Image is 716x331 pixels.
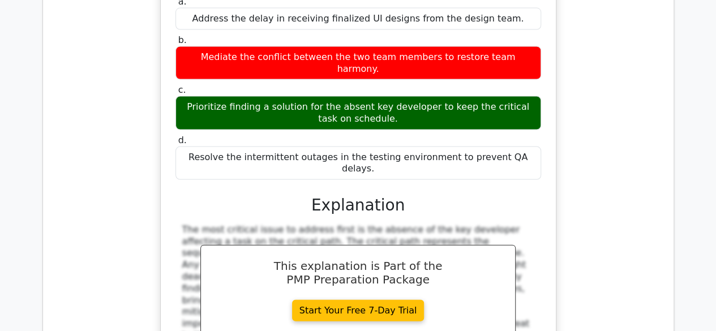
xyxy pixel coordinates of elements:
span: d. [178,135,187,145]
span: b. [178,35,187,45]
div: Address the delay in receiving finalized UI designs from the design team. [175,8,541,30]
a: Start Your Free 7-Day Trial [292,300,425,321]
div: Prioritize finding a solution for the absent key developer to keep the critical task on schedule. [175,96,541,130]
h3: Explanation [182,196,534,215]
div: Mediate the conflict between the two team members to restore team harmony. [175,46,541,80]
span: c. [178,84,186,95]
div: Resolve the intermittent outages in the testing environment to prevent QA delays. [175,147,541,180]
